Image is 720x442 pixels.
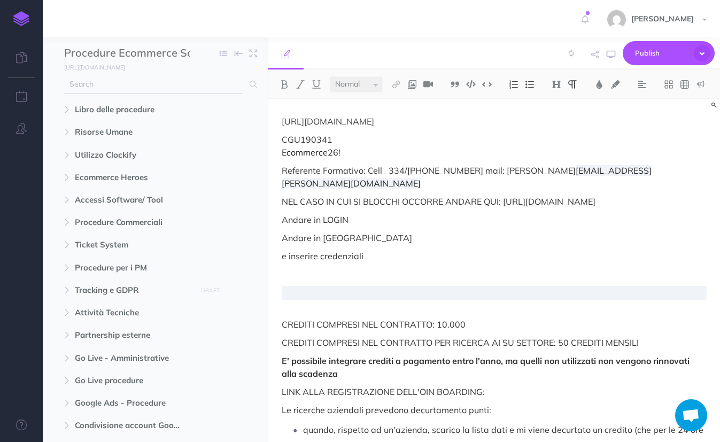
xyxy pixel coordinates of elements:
[75,238,190,251] span: Ticket System
[423,80,433,89] img: Add video button
[197,284,224,297] button: DRAFT
[75,193,190,206] span: Accessi Software/ Tool
[282,318,707,331] p: CREDITI COMPRESI NEL CONTRATTO: 10.000
[282,115,707,128] p: [URL][DOMAIN_NAME]
[64,75,243,94] input: Search
[696,80,706,89] img: Callout dropdown menu button
[282,133,707,159] p: CGU190341
[482,80,492,88] img: Inline code button
[75,126,190,138] span: Risorse Umane
[680,80,690,89] img: Create table button
[296,80,305,89] img: Italic button
[282,147,340,158] span: Ecommerce26!
[312,80,321,89] img: Underline button
[282,231,707,244] p: Andare in [GEOGRAPHIC_DATA]
[282,164,707,190] p: Referente Formativo: Cell_ 334/[PHONE_NUMBER] mail: [PERSON_NAME]
[610,80,620,89] img: Text background color button
[64,64,125,71] small: [URL][DOMAIN_NAME]
[637,80,647,89] img: Alignment dropdown menu button
[607,10,626,29] img: 23a120d52bcf41d8f9cc6309e4897121.jpg
[675,399,707,431] div: Aprire la chat
[450,80,460,89] img: Blockquote button
[635,45,688,61] span: Publish
[509,80,518,89] img: Ordered list button
[282,355,692,379] strong: E' possibile integrare crediti a pagamento entro l'anno, ma quelli non utilizzati non vengono rin...
[568,80,577,89] img: Paragraph button
[75,149,190,161] span: Utilizzo Clockify
[282,213,707,226] p: Andare in LOGIN
[201,287,220,294] small: DRAFT
[64,45,190,61] input: Documentation Name
[75,419,190,432] span: Condivisione account Google
[552,80,561,89] img: Headings dropdown button
[75,352,190,365] span: Go Live - Amministrative
[75,171,190,184] span: Ecommerce Heroes
[407,80,417,89] img: Add image button
[626,14,699,24] span: [PERSON_NAME]
[75,374,190,387] span: Go Live procedure
[13,11,29,26] img: logo-mark.svg
[282,404,707,416] p: Le ricerche aziendali prevedono decurtamento punti:
[75,284,190,297] span: Tracking e GDPR
[75,261,190,274] span: Procedure per i PM
[391,80,401,89] img: Link button
[623,41,715,65] button: Publish
[75,397,190,409] span: Google Ads - Procedure
[466,80,476,88] img: Code block button
[282,385,707,398] p: LINK ALLA REGISTRAZIONE DELL'OIN BOARDING:
[282,250,707,262] p: e inserire credenziali
[75,216,190,229] span: Procedure Commerciali
[282,336,707,349] p: CREDITI COMPRESI NEL CONTRATTO PER RICERCA AI SU SETTORE: 50 CREDITI MENSILI
[75,306,190,319] span: Attività Tecniche
[75,329,190,342] span: Partnership esterne
[280,80,289,89] img: Bold button
[75,103,190,116] span: Libro delle procedure
[282,195,707,208] p: NEL CASO IN CUI SI BLOCCHI OCCORRE ANDARE QUI: [URL][DOMAIN_NAME]
[43,61,136,72] a: [URL][DOMAIN_NAME]
[525,80,535,89] img: Unordered list button
[594,80,604,89] img: Text color button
